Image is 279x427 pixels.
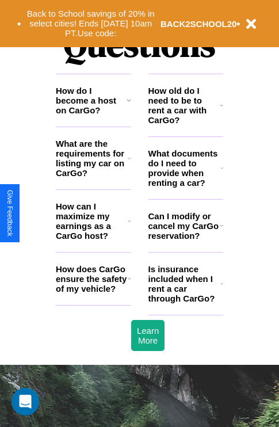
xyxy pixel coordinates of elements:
h3: Can I modify or cancel my CarGo reservation? [148,211,220,241]
h3: What documents do I need to provide when renting a car? [148,148,221,188]
button: Back to School savings of 20% in select cities! Ends [DATE] 10am PT.Use code: [21,6,160,41]
h3: Is insurance included when I rent a car through CarGo? [148,264,220,303]
button: Learn More [131,320,165,351]
div: Open Intercom Messenger [12,388,39,415]
div: Give Feedback [6,190,14,237]
h3: How do I become a host on CarGo? [56,86,127,115]
b: BACK2SCHOOL20 [160,19,237,29]
h3: How old do I need to be to rent a car with CarGo? [148,86,220,125]
h3: How does CarGo ensure the safety of my vehicle? [56,264,128,293]
h3: What are the requirements for listing my car on CarGo? [56,139,128,178]
h3: How can I maximize my earnings as a CarGo host? [56,201,128,241]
